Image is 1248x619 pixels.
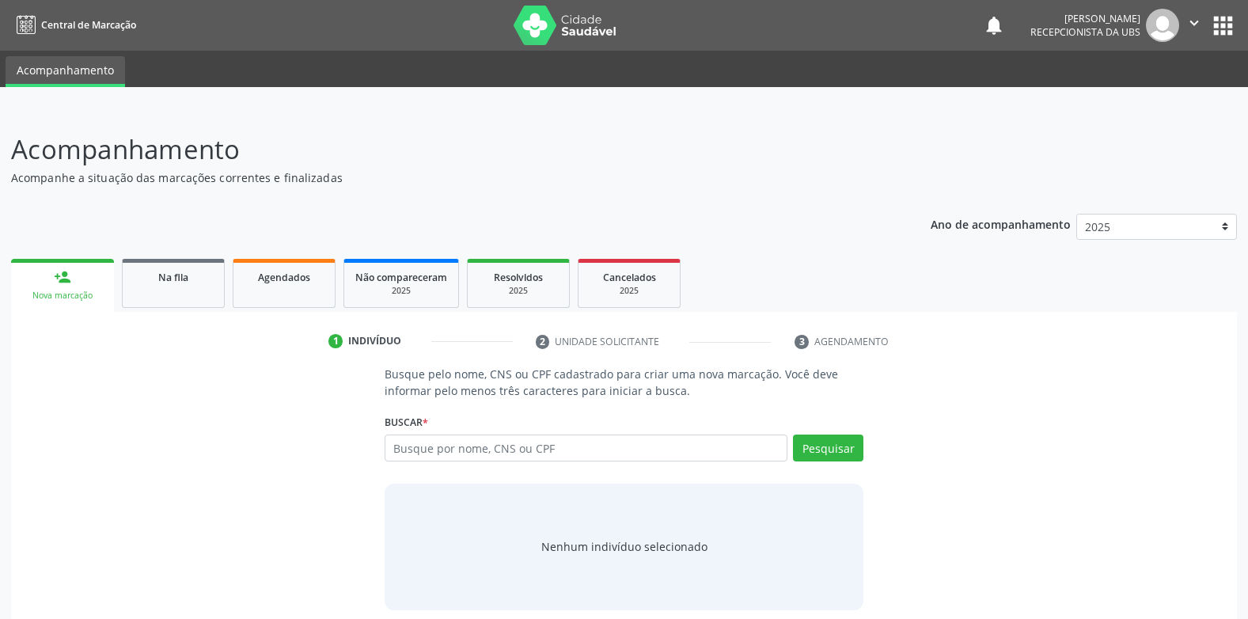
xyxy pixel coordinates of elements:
div: 2025 [479,285,558,297]
i:  [1185,14,1203,32]
span: Não compareceram [355,271,447,284]
div: Nova marcação [22,290,103,302]
button: apps [1209,12,1237,40]
span: Cancelados [603,271,656,284]
div: person_add [54,268,71,286]
button:  [1179,9,1209,42]
span: Agendados [258,271,310,284]
button: Pesquisar [793,435,863,461]
div: Indivíduo [348,334,401,348]
p: Ano de acompanhamento [931,214,1071,234]
p: Acompanhamento [11,130,869,169]
div: 2025 [355,285,447,297]
div: [PERSON_NAME] [1030,12,1140,25]
span: Central de Marcação [41,18,136,32]
p: Acompanhe a situação das marcações correntes e finalizadas [11,169,869,186]
label: Buscar [385,410,428,435]
div: Nenhum indivíduo selecionado [541,538,707,555]
span: Resolvidos [494,271,543,284]
span: Na fila [158,271,188,284]
input: Busque por nome, CNS ou CPF [385,435,788,461]
img: img [1146,9,1179,42]
div: 1 [328,334,343,348]
a: Acompanhamento [6,56,125,87]
p: Busque pelo nome, CNS ou CPF cadastrado para criar uma nova marcação. Você deve informar pelo men... [385,366,864,399]
a: Central de Marcação [11,12,136,38]
span: Recepcionista da UBS [1030,25,1140,39]
div: 2025 [590,285,669,297]
button: notifications [983,14,1005,36]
